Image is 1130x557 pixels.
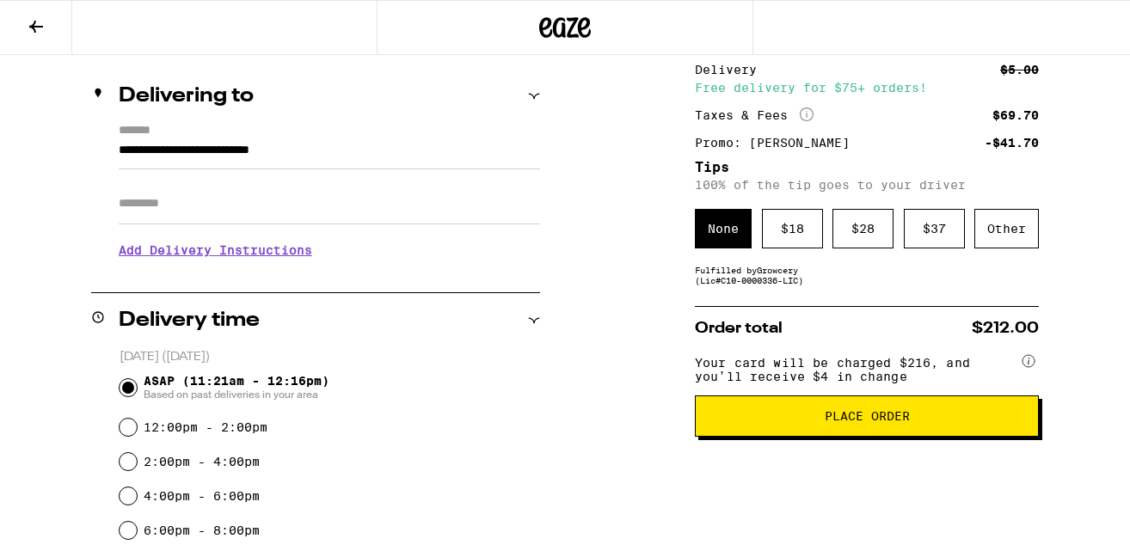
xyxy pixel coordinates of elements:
[695,350,1018,383] span: Your card will be charged $216, and you’ll receive $4 in change
[695,209,752,248] div: None
[904,209,965,248] div: $ 37
[974,209,1039,248] div: Other
[144,489,260,503] label: 4:00pm - 6:00pm
[119,230,540,270] h3: Add Delivery Instructions
[1000,64,1039,76] div: $5.00
[695,395,1039,437] button: Place Order
[695,265,1039,285] div: Fulfilled by Growcery (Lic# C10-0000336-LIC )
[144,374,329,401] span: ASAP (11:21am - 12:16pm)
[695,64,769,76] div: Delivery
[120,349,540,365] p: [DATE] ([DATE])
[119,270,540,284] p: We'll contact you at [PHONE_NUMBER] when we arrive
[695,82,1039,94] div: Free delivery for $75+ orders!
[825,410,910,422] span: Place Order
[144,420,267,434] label: 12:00pm - 2:00pm
[695,137,862,149] div: Promo: [PERSON_NAME]
[695,178,1039,192] p: 100% of the tip goes to your driver
[144,388,329,401] span: Based on past deliveries in your area
[972,321,1039,336] span: $212.00
[762,209,823,248] div: $ 18
[695,107,814,123] div: Taxes & Fees
[144,523,260,537] label: 6:00pm - 8:00pm
[119,310,260,331] h2: Delivery time
[119,86,254,107] h2: Delivering to
[832,209,894,248] div: $ 28
[695,321,783,336] span: Order total
[695,161,1039,174] h5: Tips
[992,109,1039,121] div: $69.70
[985,137,1039,149] div: -$41.70
[144,455,260,468] label: 2:00pm - 4:00pm
[10,12,124,26] span: Hi. Need any help?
